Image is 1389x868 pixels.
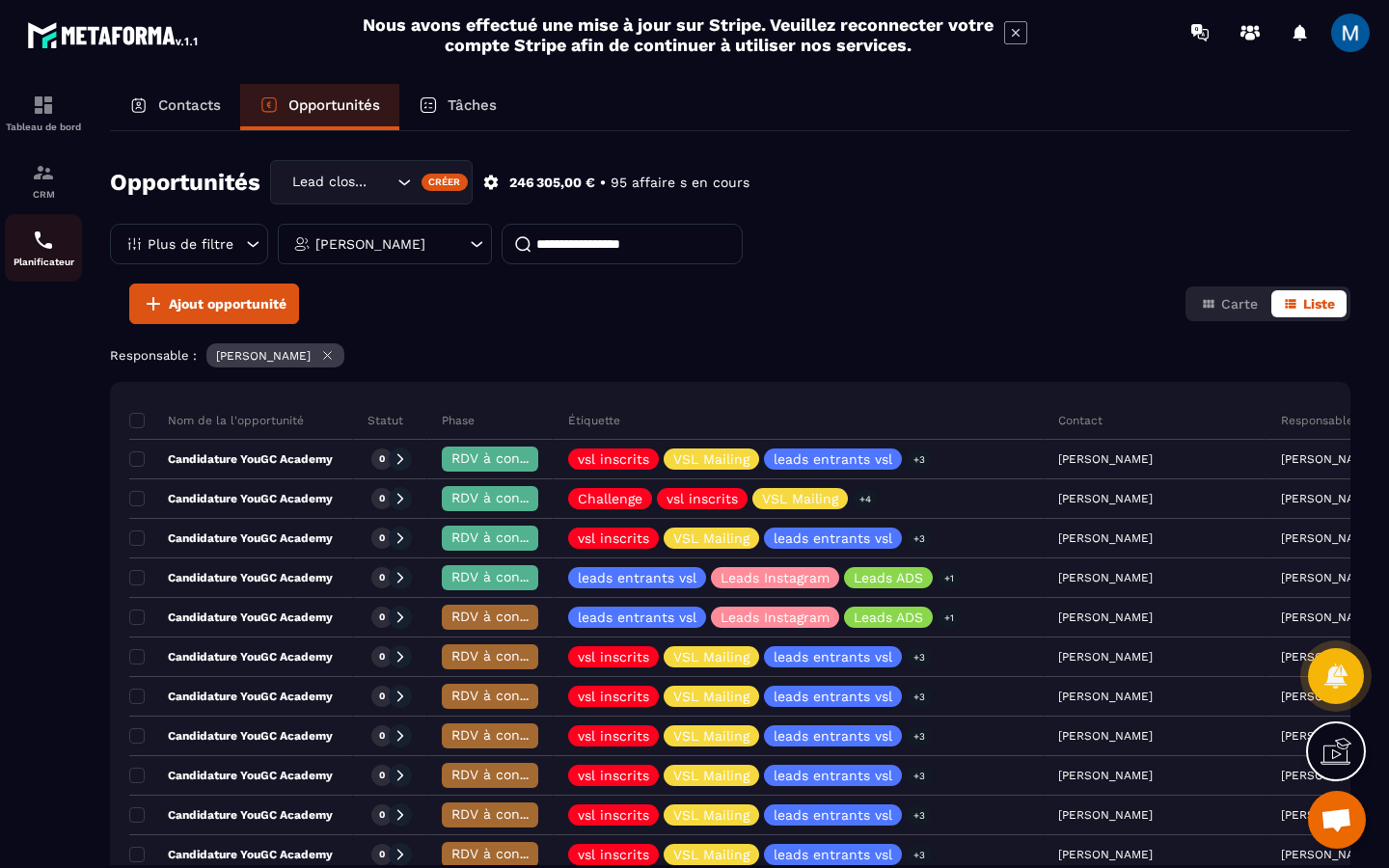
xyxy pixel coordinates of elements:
p: Leads Instagram [721,571,830,584]
p: Plus de filtre [148,237,233,251]
p: [PERSON_NAME] [216,349,311,363]
input: Search for option [373,172,393,193]
p: [PERSON_NAME] [1281,531,1375,545]
p: +3 [907,687,932,707]
a: formationformationTableau de bord [5,79,82,147]
p: leads entrants vsl [774,452,892,466]
p: 246 305,00 € [509,174,595,192]
p: leads entrants vsl [774,729,892,743]
p: 0 [379,729,385,743]
p: vsl inscrits [578,531,649,545]
p: [PERSON_NAME] [1281,452,1375,466]
p: leads entrants vsl [578,571,696,584]
p: vsl inscrits [578,769,649,782]
p: Candidature YouGC Academy [129,768,333,783]
p: +1 [938,568,961,588]
p: VSL Mailing [673,808,749,822]
p: Opportunités [288,96,380,114]
p: [PERSON_NAME] [1281,492,1375,505]
span: Liste [1303,296,1335,312]
p: [PERSON_NAME] [1281,571,1375,584]
img: logo [27,17,201,52]
p: Candidature YouGC Academy [129,649,333,665]
p: leads entrants vsl [774,848,892,861]
p: leads entrants vsl [774,808,892,822]
p: [PERSON_NAME] [1281,769,1375,782]
p: Candidature YouGC Academy [129,807,333,823]
span: Ajout opportunité [169,294,286,313]
p: VSL Mailing [762,492,838,505]
button: Carte [1189,290,1269,317]
p: Tableau de bord [5,122,82,132]
span: RDV à conf. A RAPPELER [451,688,613,703]
p: Candidature YouGC Academy [129,530,333,546]
p: • [600,174,606,192]
span: RDV à conf. A RAPPELER [451,648,613,664]
p: 0 [379,808,385,822]
p: [PERSON_NAME] [315,237,425,251]
p: leads entrants vsl [774,769,892,782]
p: 0 [379,610,385,624]
p: 95 affaire s en cours [611,174,749,192]
p: Leads ADS [854,571,923,584]
span: RDV à conf. A RAPPELER [451,727,613,743]
p: 0 [379,690,385,703]
p: Planificateur [5,257,82,267]
a: schedulerschedulerPlanificateur [5,214,82,282]
p: 0 [379,571,385,584]
img: scheduler [32,229,55,252]
p: 0 [379,452,385,466]
p: VSL Mailing [673,650,749,664]
h2: Nous avons effectué une mise à jour sur Stripe. Veuillez reconnecter votre compte Stripe afin de ... [362,14,994,55]
button: Ajout opportunité [129,284,299,324]
p: +1 [938,608,961,628]
p: Candidature YouGC Academy [129,570,333,585]
p: Phase [442,413,475,428]
p: Candidature YouGC Academy [129,610,333,625]
p: Leads Instagram [721,610,830,624]
p: vsl inscrits [578,848,649,861]
p: VSL Mailing [673,848,749,861]
p: +3 [907,449,932,470]
p: vsl inscrits [578,808,649,822]
a: Tâches [399,84,516,130]
p: Candidature YouGC Academy [129,847,333,862]
p: leads entrants vsl [774,650,892,664]
span: RDV à confimer ❓ [451,529,576,545]
h2: Opportunités [110,163,260,202]
p: [PERSON_NAME] [1281,848,1375,861]
p: Challenge [578,492,642,505]
p: Contact [1058,413,1103,428]
p: +3 [907,726,932,746]
p: 0 [379,650,385,664]
p: [PERSON_NAME] [1281,808,1375,822]
button: Liste [1271,290,1347,317]
p: [PERSON_NAME] [1281,650,1375,664]
p: +3 [907,805,932,826]
div: Ouvrir le chat [1308,791,1366,849]
span: RDV à conf. A RAPPELER [451,806,613,822]
p: Responsable [1281,413,1353,428]
div: Search for option [270,160,473,204]
a: formationformationCRM [5,147,82,214]
p: vsl inscrits [578,690,649,703]
p: [PERSON_NAME] [1281,729,1375,743]
p: 0 [379,492,385,505]
p: +3 [907,647,932,667]
p: 0 [379,848,385,861]
a: Contacts [110,84,240,130]
p: Candidature YouGC Academy [129,491,333,506]
span: RDV à confimer ❓ [451,450,576,466]
p: VSL Mailing [673,690,749,703]
p: vsl inscrits [667,492,738,505]
p: Tâches [448,96,497,114]
span: RDV à confimer ❓ [451,490,576,505]
p: VSL Mailing [673,729,749,743]
p: Étiquette [568,413,620,428]
p: 0 [379,769,385,782]
span: Carte [1221,296,1258,312]
p: CRM [5,189,82,200]
p: VSL Mailing [673,769,749,782]
p: vsl inscrits [578,729,649,743]
span: RDV à conf. A RAPPELER [451,609,613,624]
